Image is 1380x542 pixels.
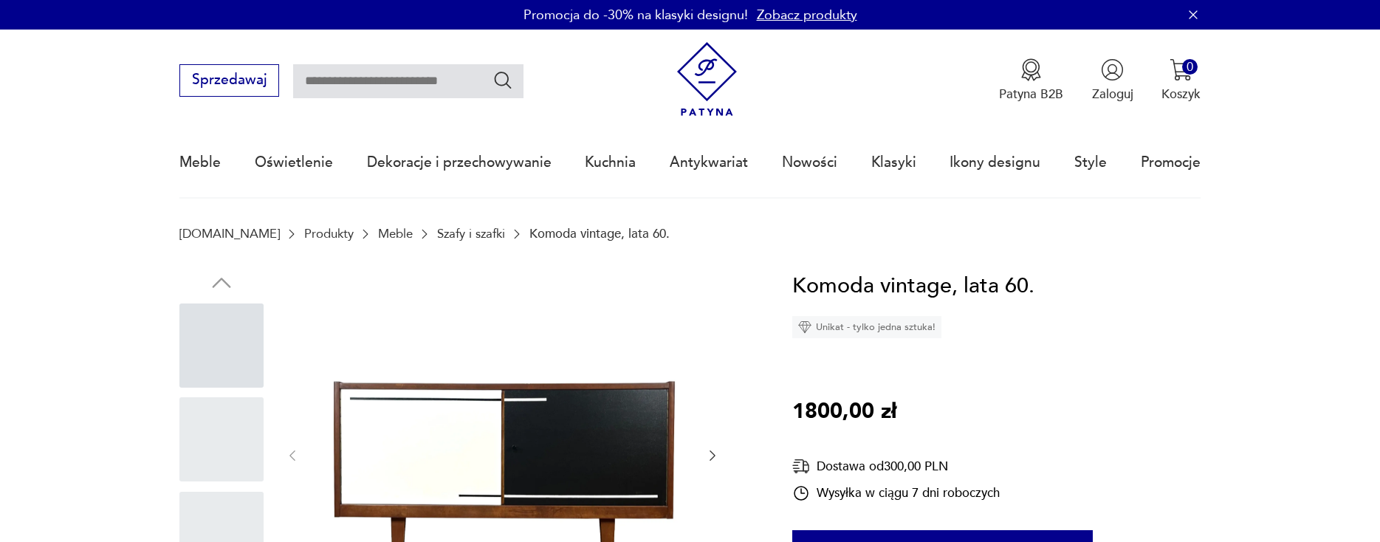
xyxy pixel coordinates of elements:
img: Ikona diamentu [798,320,811,334]
p: Koszyk [1161,86,1201,103]
p: Promocja do -30% na klasyki designu! [523,6,748,24]
h1: Komoda vintage, lata 60. [792,270,1034,303]
a: Sprzedawaj [179,75,279,87]
div: 0 [1182,59,1198,75]
div: Unikat - tylko jedna sztuka! [792,316,941,338]
div: Wysyłka w ciągu 7 dni roboczych [792,484,1000,502]
a: Dekoracje i przechowywanie [367,128,552,196]
p: Patyna B2B [999,86,1063,103]
a: Szafy i szafki [437,227,505,241]
a: Ikony designu [950,128,1040,196]
p: Zaloguj [1092,86,1133,103]
a: Antykwariat [670,128,748,196]
button: Sprzedawaj [179,64,279,97]
button: Patyna B2B [999,58,1063,103]
a: Produkty [304,227,354,241]
a: Nowości [782,128,837,196]
a: Promocje [1141,128,1201,196]
img: Ikona medalu [1020,58,1043,81]
a: Klasyki [871,128,916,196]
p: Komoda vintage, lata 60. [529,227,670,241]
div: Dostawa od 300,00 PLN [792,457,1000,476]
button: 0Koszyk [1161,58,1201,103]
img: Patyna - sklep z meblami i dekoracjami vintage [670,42,744,117]
p: 1800,00 zł [792,395,896,429]
a: Style [1074,128,1107,196]
a: Oświetlenie [255,128,333,196]
a: Ikona medaluPatyna B2B [999,58,1063,103]
button: Szukaj [492,69,514,91]
img: Ikona dostawy [792,457,810,476]
a: Kuchnia [585,128,636,196]
button: Zaloguj [1092,58,1133,103]
a: Zobacz produkty [757,6,857,24]
img: Ikonka użytkownika [1101,58,1124,81]
a: [DOMAIN_NAME] [179,227,280,241]
a: Meble [378,227,413,241]
img: Ikona koszyka [1170,58,1192,81]
a: Meble [179,128,221,196]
